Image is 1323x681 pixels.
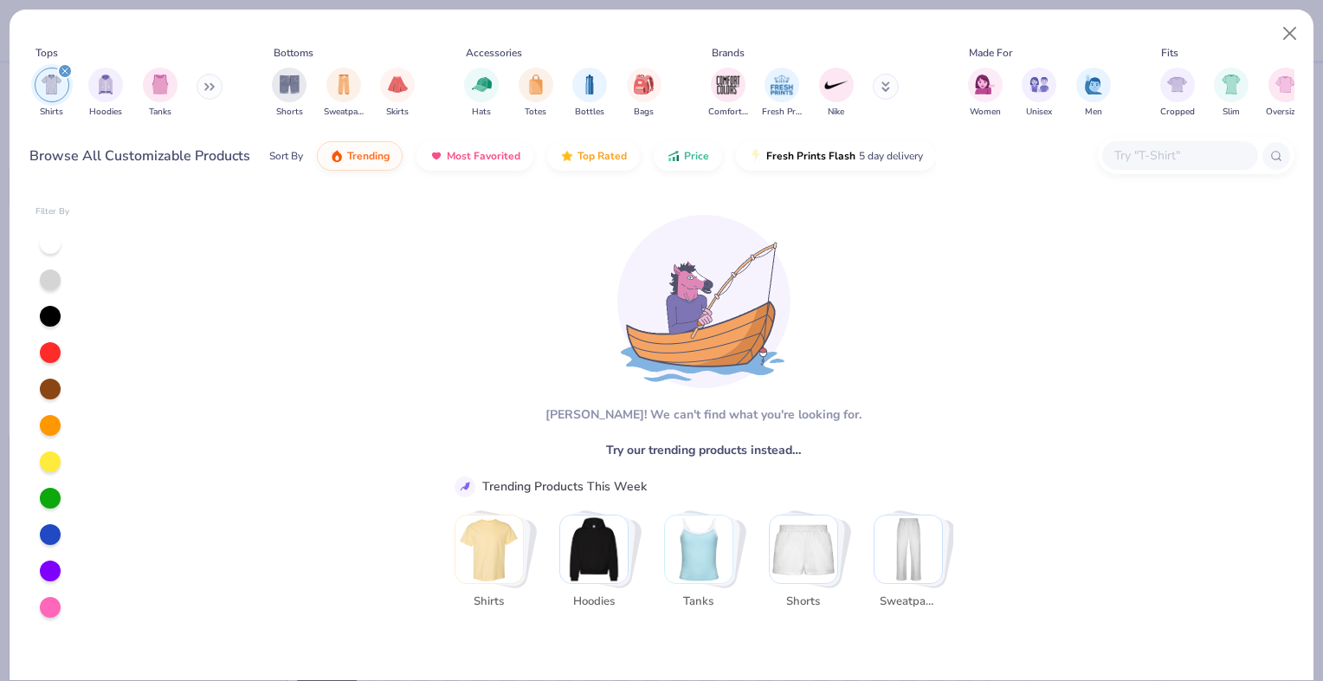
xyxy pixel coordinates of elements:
[1160,68,1195,119] button: filter button
[736,141,936,171] button: Fresh Prints Flash5 day delivery
[88,68,123,119] button: filter button
[324,68,364,119] button: filter button
[664,515,744,618] button: Stack Card Button Tanks
[525,106,546,119] span: Totes
[35,45,58,61] div: Tops
[775,593,831,611] span: Shorts
[29,146,250,166] div: Browse All Customizable Products
[828,106,844,119] span: Nike
[823,72,849,98] img: Nike Image
[1214,68,1249,119] div: filter for Slim
[769,72,795,98] img: Fresh Prints Image
[334,75,353,94] img: Sweatpants Image
[1160,68,1195,119] div: filter for Cropped
[447,149,520,163] span: Most Favorited
[149,106,171,119] span: Tanks
[578,149,627,163] span: Top Rated
[766,149,855,163] span: Fresh Prints Flash
[712,45,745,61] div: Brands
[1076,68,1111,119] button: filter button
[461,593,517,611] span: Shirts
[769,515,849,618] button: Stack Card Button Shorts
[1266,68,1305,119] button: filter button
[708,68,748,119] button: filter button
[1274,17,1307,50] button: Close
[88,68,123,119] div: filter for Hoodies
[770,516,837,583] img: Shorts
[1266,68,1305,119] div: filter for Oversized
[874,516,942,583] img: Sweatpants
[42,75,61,94] img: Shirts Image
[35,68,69,119] div: filter for Shirts
[1084,75,1103,94] img: Men Image
[466,45,522,61] div: Accessories
[1022,68,1056,119] button: filter button
[464,68,499,119] div: filter for Hats
[472,106,491,119] span: Hats
[547,141,640,171] button: Top Rated
[35,68,69,119] button: filter button
[526,75,545,94] img: Totes Image
[749,149,763,163] img: flash.gif
[559,515,639,618] button: Stack Card Button Hoodies
[324,106,364,119] span: Sweatpants
[1222,75,1241,94] img: Slim Image
[457,479,473,495] img: trend_line.gif
[519,68,553,119] button: filter button
[975,75,995,94] img: Women Image
[455,515,534,618] button: Stack Card Button Shirts
[572,68,607,119] div: filter for Bottles
[715,72,741,98] img: Comfort Colors Image
[89,106,122,119] span: Hoodies
[1029,75,1049,94] img: Unisex Image
[1076,68,1111,119] div: filter for Men
[708,106,748,119] span: Comfort Colors
[324,68,364,119] div: filter for Sweatpants
[654,141,722,171] button: Price
[969,45,1012,61] div: Made For
[386,106,409,119] span: Skirts
[819,68,854,119] button: filter button
[1085,106,1102,119] span: Men
[762,68,802,119] button: filter button
[968,68,1003,119] div: filter for Women
[482,477,647,496] div: Trending Products This Week
[665,516,732,583] img: Tanks
[565,593,622,611] span: Hoodies
[545,405,862,424] div: [PERSON_NAME]! We can't find what you're looking for.
[880,593,936,611] span: Sweatpants
[580,75,599,94] img: Bottles Image
[1160,106,1195,119] span: Cropped
[670,593,726,611] span: Tanks
[35,205,70,218] div: Filter By
[143,68,177,119] div: filter for Tanks
[280,75,300,94] img: Shorts Image
[627,68,661,119] button: filter button
[472,75,492,94] img: Hats Image
[143,68,177,119] button: filter button
[819,68,854,119] div: filter for Nike
[380,68,415,119] div: filter for Skirts
[1167,75,1187,94] img: Cropped Image
[380,68,415,119] button: filter button
[634,106,654,119] span: Bags
[859,146,923,166] span: 5 day delivery
[708,68,748,119] div: filter for Comfort Colors
[762,106,802,119] span: Fresh Prints
[464,68,499,119] button: filter button
[388,75,408,94] img: Skirts Image
[272,68,307,119] div: filter for Shorts
[269,148,303,164] div: Sort By
[684,149,709,163] span: Price
[330,149,344,163] img: trending.gif
[1266,106,1305,119] span: Oversized
[455,516,523,583] img: Shirts
[627,68,661,119] div: filter for Bags
[617,215,791,388] img: Loading...
[416,141,533,171] button: Most Favorited
[762,68,802,119] div: filter for Fresh Prints
[572,68,607,119] button: filter button
[874,515,953,618] button: Stack Card Button Sweatpants
[272,68,307,119] button: filter button
[1026,106,1052,119] span: Unisex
